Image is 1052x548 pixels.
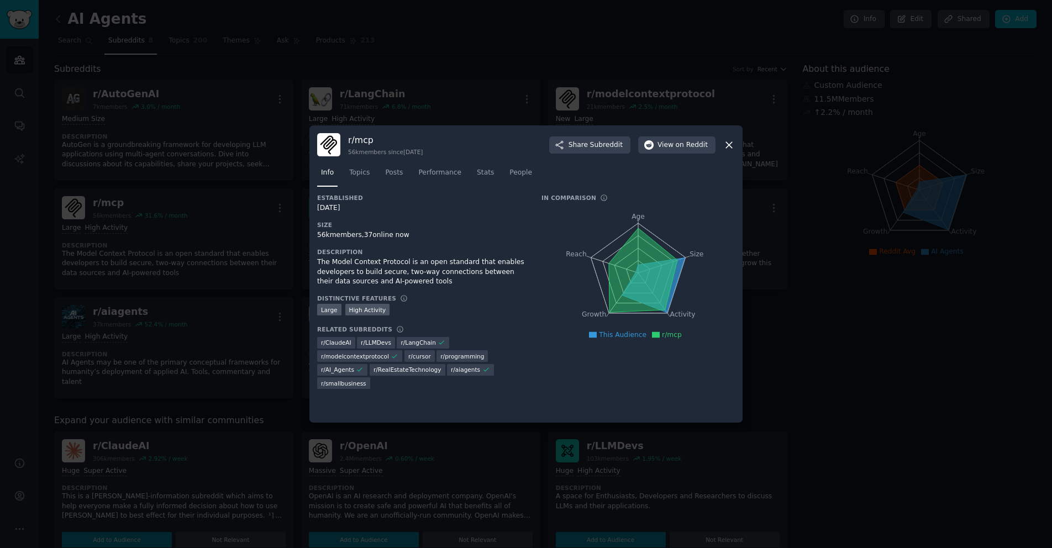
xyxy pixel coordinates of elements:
span: Info [321,168,334,178]
a: Posts [381,164,407,187]
a: Stats [473,164,498,187]
div: High Activity [345,304,390,315]
h3: In Comparison [541,194,596,202]
button: Viewon Reddit [638,136,716,154]
a: People [506,164,536,187]
tspan: Reach [566,250,587,258]
span: Stats [477,168,494,178]
h3: Distinctive Features [317,294,396,302]
a: Performance [414,164,465,187]
span: This Audience [599,331,646,339]
span: r/ cursor [408,352,431,360]
span: Topics [349,168,370,178]
div: The Model Context Protocol is an open standard that enables developers to build secure, two-way c... [317,257,526,287]
tspan: Size [690,250,703,258]
span: Posts [385,168,403,178]
h3: Related Subreddits [317,325,392,333]
span: r/ smallbusiness [321,380,366,387]
h3: Size [317,221,526,229]
span: r/ aiagents [451,366,480,373]
button: ShareSubreddit [549,136,630,154]
span: Subreddit [590,140,623,150]
span: r/ LangChain [401,339,435,346]
tspan: Growth [582,311,606,319]
div: 56k members, 37 online now [317,230,526,240]
tspan: Age [632,213,645,220]
span: r/ RealEstateTechnology [374,366,441,373]
span: Share [569,140,623,150]
tspan: Activity [670,311,696,319]
a: Info [317,164,338,187]
div: Large [317,304,341,315]
span: People [509,168,532,178]
h3: Description [317,248,526,256]
span: on Reddit [676,140,708,150]
h3: r/ mcp [348,134,423,146]
a: Topics [345,164,374,187]
img: mcp [317,133,340,156]
span: r/ AI_Agents [321,366,354,373]
span: View [657,140,708,150]
span: r/ modelcontextprotocol [321,352,389,360]
span: r/ ClaudeAI [321,339,351,346]
span: Performance [418,168,461,178]
span: r/ LLMDevs [361,339,391,346]
div: 56k members since [DATE] [348,148,423,156]
span: r/ programming [440,352,484,360]
h3: Established [317,194,526,202]
span: r/mcp [662,331,682,339]
div: [DATE] [317,203,526,213]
